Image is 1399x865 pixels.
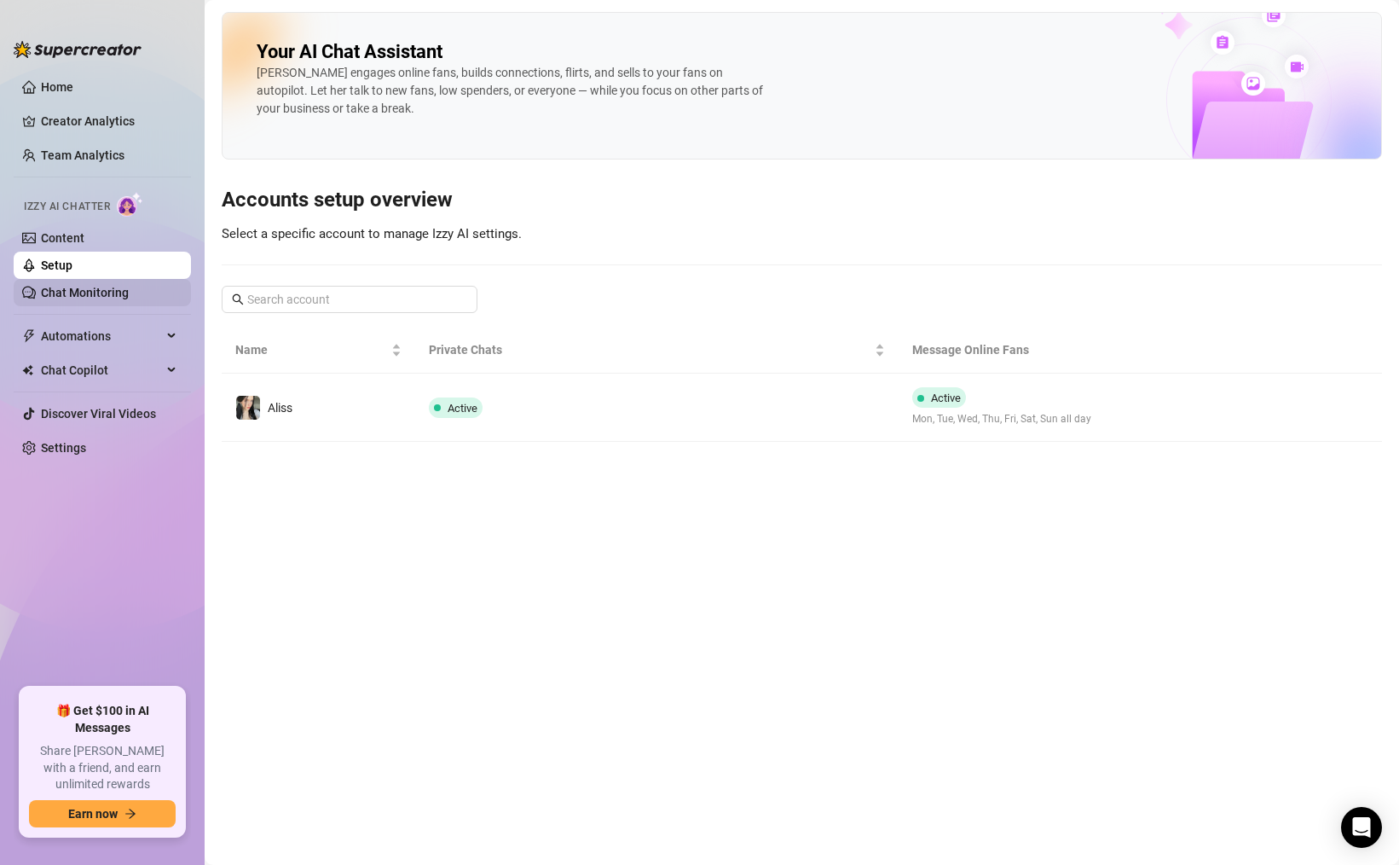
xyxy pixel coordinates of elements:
[41,357,162,384] span: Chat Copilot
[41,107,177,135] a: Creator Analytics
[429,340,871,359] span: Private Chats
[257,64,768,118] div: [PERSON_NAME] engages online fans, builds connections, flirts, and sells to your fans on autopilo...
[124,808,136,820] span: arrow-right
[222,187,1382,214] h3: Accounts setup overview
[29,800,176,827] button: Earn nowarrow-right
[415,327,899,374] th: Private Chats
[222,226,522,241] span: Select a specific account to manage Izzy AI settings.
[257,40,442,64] h2: Your AI Chat Assistant
[41,258,72,272] a: Setup
[24,199,110,215] span: Izzy AI Chatter
[29,703,176,736] span: 🎁 Get $100 in AI Messages
[448,402,477,415] span: Active
[899,327,1221,374] th: Message Online Fans
[68,807,118,821] span: Earn now
[268,401,292,415] span: Aliss
[41,407,156,421] a: Discover Viral Videos
[41,441,86,455] a: Settings
[931,392,961,404] span: Active
[41,80,73,94] a: Home
[41,231,84,245] a: Content
[22,364,33,376] img: Chat Copilot
[222,327,415,374] th: Name
[41,322,162,350] span: Automations
[29,743,176,793] span: Share [PERSON_NAME] with a friend, and earn unlimited rewards
[236,396,260,420] img: Aliss
[41,286,129,299] a: Chat Monitoring
[14,41,142,58] img: logo-BBDzfeDw.svg
[41,148,124,162] a: Team Analytics
[912,411,1091,427] span: Mon, Tue, Wed, Thu, Fri, Sat, Sun all day
[117,192,143,217] img: AI Chatter
[235,340,388,359] span: Name
[247,290,454,309] input: Search account
[232,293,244,305] span: search
[22,329,36,343] span: thunderbolt
[1341,807,1382,848] div: Open Intercom Messenger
